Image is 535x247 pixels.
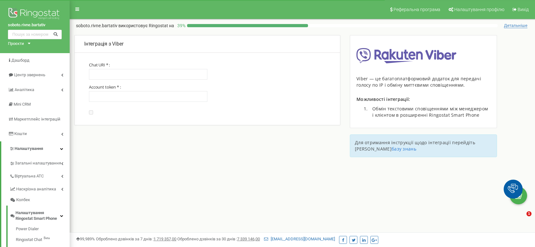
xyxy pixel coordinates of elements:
a: soboto.rivne.bartativ [8,22,62,28]
span: Аналiтика [15,87,34,92]
div: Проєкти [8,41,24,47]
img: Ringostat logo [8,6,62,22]
a: Ringostat ChatBeta [16,234,70,246]
span: Центр звернень [14,72,45,77]
div: Viber — це багатоплатформовий додаток для передачі голосу по IP і обміну миттєвими сповіщеннями. [356,76,490,88]
span: Реферальна програма [393,7,440,12]
li: Обмін текстовими сповіщеннями між менеджером і клієнтом в розширенні Ringostat Smart Phone [369,106,490,118]
p: Можливості інтеграції: [356,96,490,102]
p: soboto.rivne.bartativ [76,22,174,29]
span: Наскрізна аналітика [16,186,56,192]
a: Колбек [9,195,70,206]
label: Account token * : [89,84,121,90]
a: базу знань [392,146,416,152]
img: image [356,48,483,68]
input: Пошук за номером [8,30,62,39]
span: Оброблено дзвінків за 30 днів : [177,237,260,241]
span: Налаштування Ringostat Smart Phone [16,210,60,222]
span: 1 [526,211,532,216]
span: Дашборд [11,58,29,63]
span: Оброблено дзвінків за 7 днів : [96,237,176,241]
u: 7 339 146,00 [237,237,260,241]
a: Наскрізна аналітика [9,182,70,195]
span: Детальніше [504,23,527,28]
span: Вихід [518,7,529,12]
span: Колбек [16,197,30,203]
span: Налаштування [15,146,43,151]
p: 39 % [174,22,187,29]
span: Маркетплейс інтеграцій [14,117,60,121]
a: Загальні налаштування [9,156,70,169]
p: Для отримання інструкції щодо інтеграції перейдіть [PERSON_NAME] [355,139,492,152]
span: Кошти [14,131,27,136]
a: [EMAIL_ADDRESS][DOMAIN_NAME] [264,237,335,241]
a: Налаштування Ringostat Smart Phone [9,206,70,224]
iframe: Intercom live chat [513,211,529,226]
u: 1 719 357,00 [154,237,176,241]
a: Віртуальна АТС [9,169,70,182]
span: Налаштування профілю [454,7,504,12]
span: Загальні налаштування [15,160,61,166]
span: Віртуальна АТС [15,173,44,179]
label: Chat URI * : [89,62,110,67]
span: використовує Ringostat на [118,23,174,28]
span: 99,989% [76,237,95,241]
p: Інтеграція з Viber [84,40,330,48]
a: Налаштування [1,141,70,156]
span: Mini CRM [14,102,31,107]
a: Power Dialer [16,226,70,234]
